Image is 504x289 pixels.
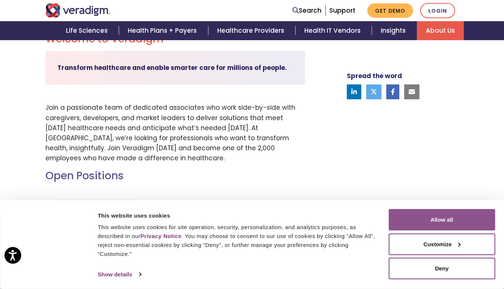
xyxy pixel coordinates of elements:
[389,209,495,231] button: Allow all
[98,269,141,280] a: Show details
[98,223,380,259] div: This website uses cookies for site operation, security, personalization, and analytics purposes, ...
[389,233,495,255] button: Customize
[347,71,402,80] strong: Spread the word
[367,3,413,18] a: Get Demo
[98,211,380,220] div: This website uses cookies
[389,258,495,279] button: Deny
[45,3,111,17] img: Veradigm logo
[417,21,464,40] a: About Us
[119,21,208,40] a: Health Plans + Payers
[140,233,181,239] a: Privacy Notice
[45,103,305,163] p: Join a passionate team of dedicated associates who work side-by-side with caregivers, developers,...
[420,3,455,18] a: Login
[45,170,305,182] h2: Open Positions
[292,6,321,16] a: Search
[45,33,305,45] h2: Welcome to Veradigm
[208,21,295,40] a: Healthcare Providers
[295,21,372,40] a: Health IT Vendors
[57,63,287,72] strong: Transform healthcare and enable smarter care for millions of people.
[57,21,119,40] a: Life Sciences
[372,21,417,40] a: Insights
[329,6,355,15] a: Support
